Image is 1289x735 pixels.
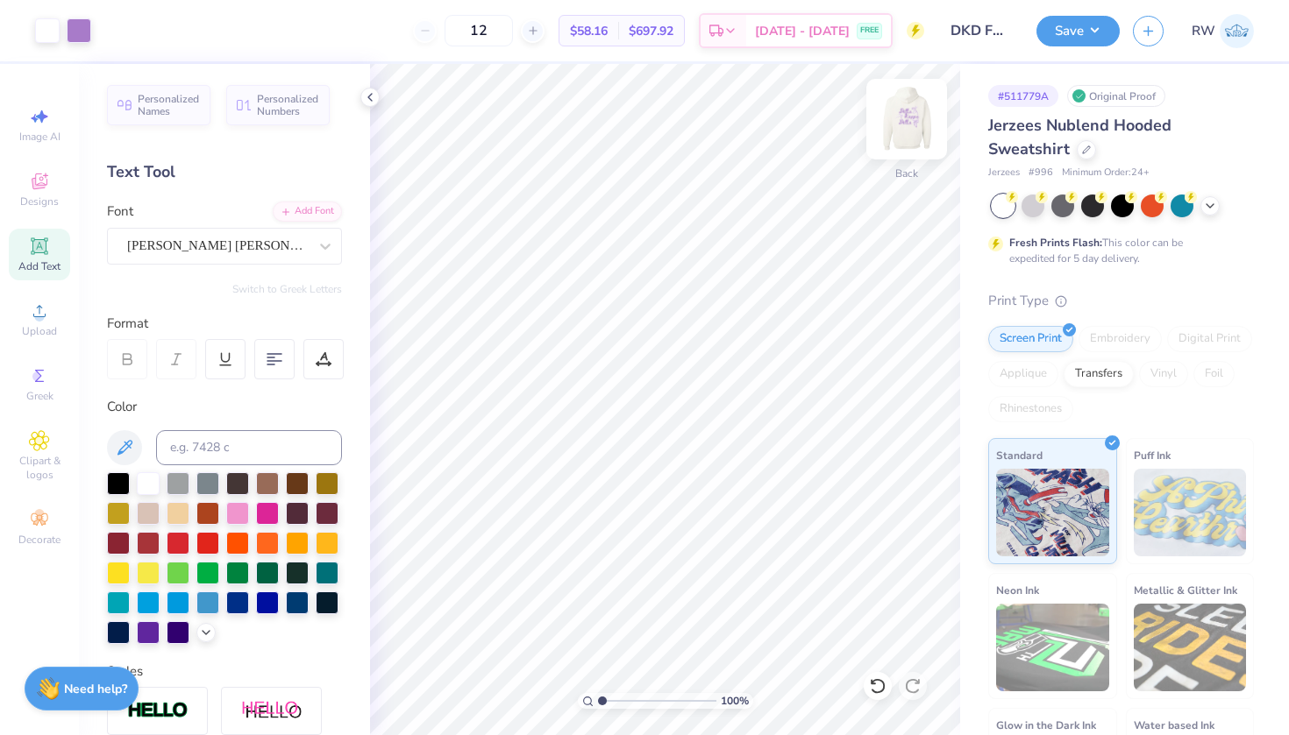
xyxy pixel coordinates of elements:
[156,430,342,465] input: e.g. 7428 c
[1009,236,1102,250] strong: Fresh Prints Flash:
[18,533,61,547] span: Decorate
[996,469,1109,556] img: Standard
[107,397,342,417] div: Color
[721,693,749,709] span: 100 %
[996,446,1043,464] span: Standard
[1062,166,1150,180] span: Minimum Order: 24 +
[755,22,850,40] span: [DATE] - [DATE]
[107,201,133,222] label: Font
[1167,326,1252,352] div: Digital Print
[1067,85,1165,107] div: Original Proof
[988,166,1020,180] span: Jerzees
[996,581,1039,599] span: Neon Ink
[107,314,344,334] div: Format
[988,361,1058,387] div: Applique
[241,700,303,722] img: Shadow
[988,396,1073,422] div: Rhinestones
[1192,21,1215,41] span: RW
[1009,235,1225,266] div: This color can be expedited for 5 day delivery.
[19,130,61,144] span: Image AI
[1029,166,1053,180] span: # 996
[127,701,189,721] img: Stroke
[1134,716,1214,734] span: Water based Ink
[138,93,200,117] span: Personalized Names
[64,681,127,697] strong: Need help?
[1192,14,1254,48] a: RW
[9,454,70,482] span: Clipart & logos
[895,166,918,181] div: Back
[1220,14,1254,48] img: Rhea Wanga
[996,716,1096,734] span: Glow in the Dark Ink
[18,259,61,273] span: Add Text
[1134,604,1247,691] img: Metallic & Glitter Ink
[232,282,342,296] button: Switch to Greek Letters
[257,93,319,117] span: Personalized Numbers
[22,324,57,338] span: Upload
[988,115,1171,159] span: Jerzees Nublend Hooded Sweatshirt
[445,15,513,46] input: – –
[1079,326,1162,352] div: Embroidery
[988,291,1254,311] div: Print Type
[1134,469,1247,556] img: Puff Ink
[1193,361,1235,387] div: Foil
[1036,16,1120,46] button: Save
[872,84,942,154] img: Back
[988,85,1058,107] div: # 511779A
[570,22,608,40] span: $58.16
[1134,581,1237,599] span: Metallic & Glitter Ink
[1134,446,1171,464] span: Puff Ink
[1139,361,1188,387] div: Vinyl
[988,326,1073,352] div: Screen Print
[937,13,1023,48] input: Untitled Design
[1064,361,1134,387] div: Transfers
[107,160,342,184] div: Text Tool
[20,194,59,208] span: Designs
[107,661,342,682] div: Styles
[860,25,879,37] span: FREE
[996,604,1109,691] img: Neon Ink
[629,22,673,40] span: $697.92
[26,389,53,403] span: Greek
[273,201,342,222] div: Add Font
